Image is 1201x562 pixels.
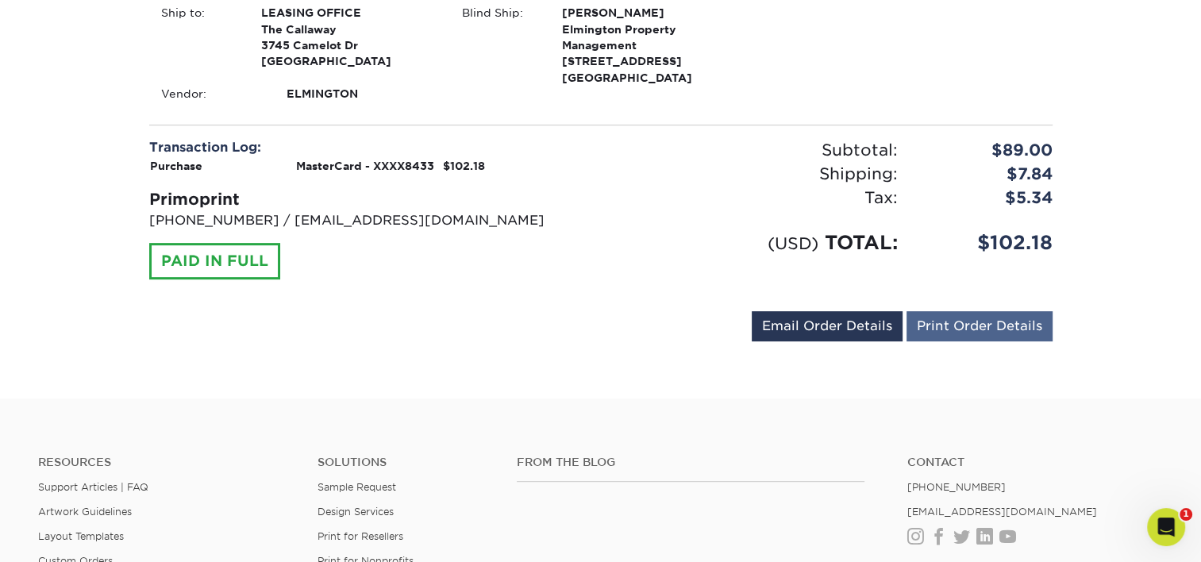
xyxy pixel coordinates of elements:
span: Elmington Property Management [562,21,739,54]
h4: Solutions [318,456,493,469]
strong: $102.18 [443,160,485,172]
div: $7.84 [910,162,1064,186]
strong: MasterCard - XXXX8433 [296,160,434,172]
div: Subtotal: [601,138,910,162]
iframe: Intercom live chat [1147,508,1185,546]
div: Transaction Log: [149,138,589,157]
h4: Resources [38,456,294,469]
a: Sample Request [318,481,396,493]
a: Support Articles | FAQ [38,481,148,493]
a: Contact [907,456,1163,469]
strong: [GEOGRAPHIC_DATA] [261,5,438,67]
a: Email Order Details [752,311,903,341]
h4: From the Blog [517,456,864,469]
a: Print for Resellers [318,530,403,542]
div: Vendor: [149,86,275,102]
small: (USD) [768,233,818,253]
p: [PHONE_NUMBER] / [EMAIL_ADDRESS][DOMAIN_NAME] [149,211,589,230]
span: [PERSON_NAME] [562,5,739,21]
div: PAID IN FULL [149,243,280,279]
span: [STREET_ADDRESS] [562,53,739,69]
span: 3745 Camelot Dr [261,37,438,53]
div: Ship to: [149,5,249,70]
span: TOTAL: [825,231,898,254]
span: The Callaway [261,21,438,37]
div: ELMINGTON [275,86,450,102]
div: Shipping: [601,162,910,186]
div: $89.00 [910,138,1064,162]
span: 1 [1180,508,1192,521]
span: LEASING OFFICE [261,5,438,21]
a: Design Services [318,506,394,518]
a: [PHONE_NUMBER] [907,481,1006,493]
div: Primoprint [149,187,589,211]
a: [EMAIL_ADDRESS][DOMAIN_NAME] [907,506,1097,518]
strong: [GEOGRAPHIC_DATA] [562,5,739,84]
div: $102.18 [910,229,1064,257]
div: Tax: [601,186,910,210]
strong: Purchase [150,160,202,172]
a: Print Order Details [907,311,1053,341]
div: $5.34 [910,186,1064,210]
div: Blind Ship: [450,5,550,86]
